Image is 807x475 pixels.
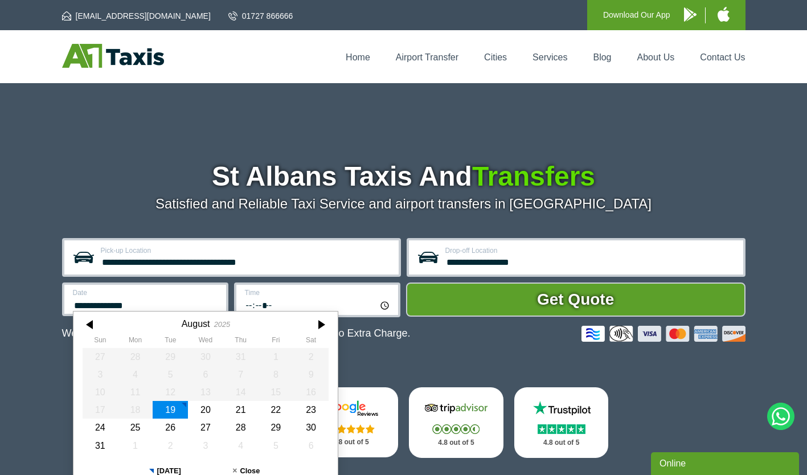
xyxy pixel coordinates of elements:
[181,318,210,329] div: August
[527,400,596,417] img: Trustpilot
[409,387,503,458] a: Tripadvisor Stars 4.8 out of 5
[228,10,293,22] a: 01727 866666
[223,437,258,454] div: 04 September 2025
[62,10,211,22] a: [EMAIL_ADDRESS][DOMAIN_NAME]
[396,52,458,62] a: Airport Transfer
[651,450,801,475] iframe: chat widget
[700,52,745,62] a: Contact Us
[62,327,411,339] p: We Now Accept Card & Contactless Payment In
[153,348,188,366] div: 29 July 2025
[472,161,595,191] span: Transfers
[62,44,164,68] img: A1 Taxis St Albans LTD
[422,400,490,417] img: Tripadvisor
[317,400,385,417] img: Google
[117,348,153,366] div: 28 July 2025
[117,437,153,454] div: 01 September 2025
[637,52,675,62] a: About Us
[188,383,223,401] div: 13 August 2025
[258,401,293,419] div: 22 August 2025
[83,336,118,347] th: Sunday
[245,289,391,296] label: Time
[258,383,293,401] div: 15 August 2025
[117,383,153,401] div: 11 August 2025
[293,348,329,366] div: 02 August 2025
[684,7,697,22] img: A1 Taxis Android App
[223,336,258,347] th: Thursday
[258,336,293,347] th: Friday
[188,336,223,347] th: Wednesday
[327,424,375,433] img: Stars
[593,52,611,62] a: Blog
[188,419,223,436] div: 27 August 2025
[603,8,670,22] p: Download Our App
[223,366,258,383] div: 07 August 2025
[538,424,585,434] img: Stars
[293,336,329,347] th: Saturday
[223,419,258,436] div: 28 August 2025
[445,247,736,254] label: Drop-off Location
[83,437,118,454] div: 31 August 2025
[581,326,745,342] img: Credit And Debit Cards
[188,437,223,454] div: 03 September 2025
[117,336,153,347] th: Monday
[223,383,258,401] div: 14 August 2025
[153,383,188,401] div: 12 August 2025
[62,196,745,212] p: Satisfied and Reliable Taxi Service and airport transfers in [GEOGRAPHIC_DATA]
[223,401,258,419] div: 21 August 2025
[101,247,392,254] label: Pick-up Location
[293,401,329,419] div: 23 August 2025
[280,327,410,339] span: The Car at No Extra Charge.
[346,52,370,62] a: Home
[406,282,745,317] button: Get Quote
[153,366,188,383] div: 05 August 2025
[258,437,293,454] div: 05 September 2025
[527,436,596,450] p: 4.8 out of 5
[153,401,188,419] div: 19 August 2025
[153,437,188,454] div: 02 September 2025
[214,320,230,329] div: 2025
[153,419,188,436] div: 26 August 2025
[188,366,223,383] div: 06 August 2025
[258,348,293,366] div: 01 August 2025
[293,437,329,454] div: 06 September 2025
[718,7,730,22] img: A1 Taxis iPhone App
[83,419,118,436] div: 24 August 2025
[188,348,223,366] div: 30 July 2025
[73,289,219,296] label: Date
[293,383,329,401] div: 16 August 2025
[484,52,507,62] a: Cities
[258,366,293,383] div: 08 August 2025
[421,436,491,450] p: 4.8 out of 5
[117,419,153,436] div: 25 August 2025
[117,366,153,383] div: 04 August 2025
[188,401,223,419] div: 20 August 2025
[83,383,118,401] div: 10 August 2025
[223,348,258,366] div: 31 July 2025
[293,419,329,436] div: 30 August 2025
[316,435,386,449] p: 4.8 out of 5
[514,387,609,458] a: Trustpilot Stars 4.8 out of 5
[293,366,329,383] div: 09 August 2025
[83,366,118,383] div: 03 August 2025
[304,387,398,457] a: Google Stars 4.8 out of 5
[117,401,153,419] div: 18 August 2025
[258,419,293,436] div: 29 August 2025
[153,336,188,347] th: Tuesday
[62,163,745,190] h1: St Albans Taxis And
[83,401,118,419] div: 17 August 2025
[432,424,480,434] img: Stars
[83,348,118,366] div: 27 July 2025
[532,52,567,62] a: Services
